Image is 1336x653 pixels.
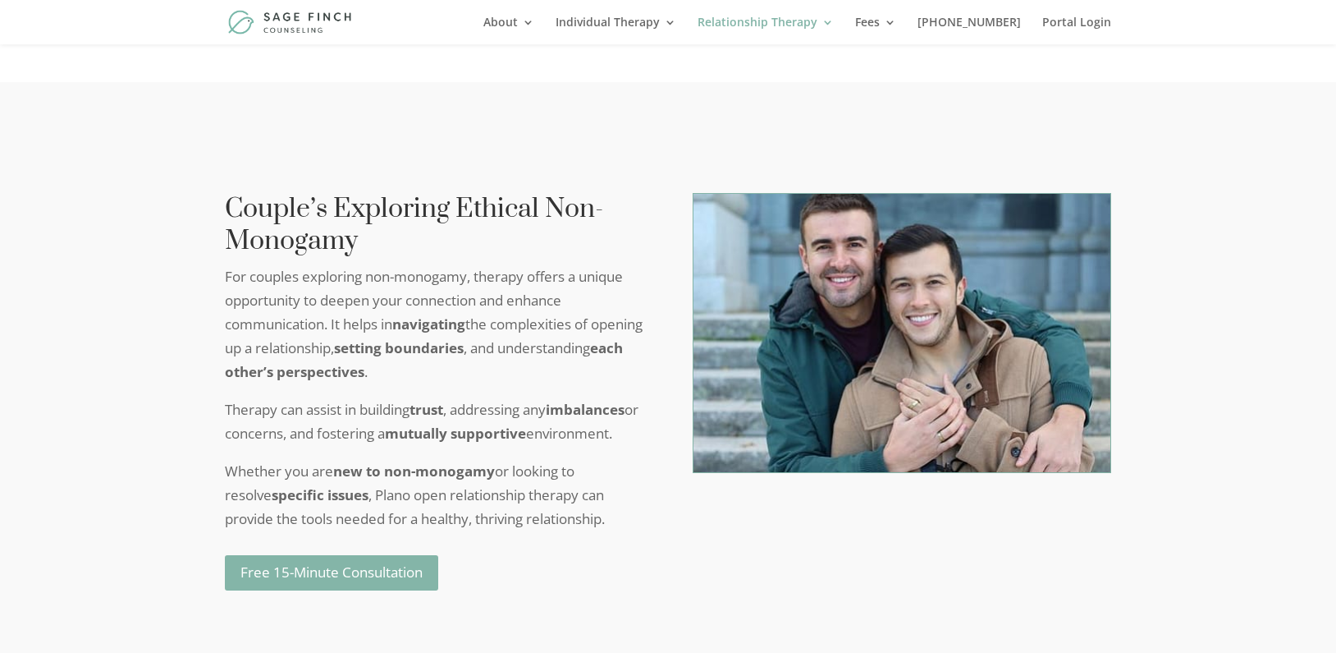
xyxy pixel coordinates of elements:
[483,16,534,44] a: About
[228,10,354,34] img: Sage Finch Counseling | LGBTQ+ Therapy in Plano
[556,16,676,44] a: Individual Therapy
[409,400,443,419] strong: trust
[225,460,643,531] p: Whether you are or looking to resolve , Plano open relationship therapy can provide the tools nee...
[334,338,464,357] strong: setting boundaries
[225,555,438,591] a: Free 15-Minute Consultation
[693,194,1110,472] img: gay-couple
[225,398,643,460] p: Therapy can assist in building , addressing any or concerns, and fostering a environment.
[385,424,526,443] strong: mutually supportive
[392,315,465,333] strong: navigating
[698,16,834,44] a: Relationship Therapy
[1042,16,1111,44] a: Portal Login
[225,338,623,381] strong: each other’s perspectives
[225,265,643,398] p: For couples exploring non-monogamy, therapy offers a unique opportunity to deepen your connection...
[272,485,368,504] strong: specific issues
[546,400,625,419] strong: imbalances
[225,193,643,265] h2: Couple’s Exploring Ethical Non-Monogamy
[917,16,1021,44] a: [PHONE_NUMBER]
[333,462,495,481] strong: new to non-monogamy
[855,16,896,44] a: Fees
